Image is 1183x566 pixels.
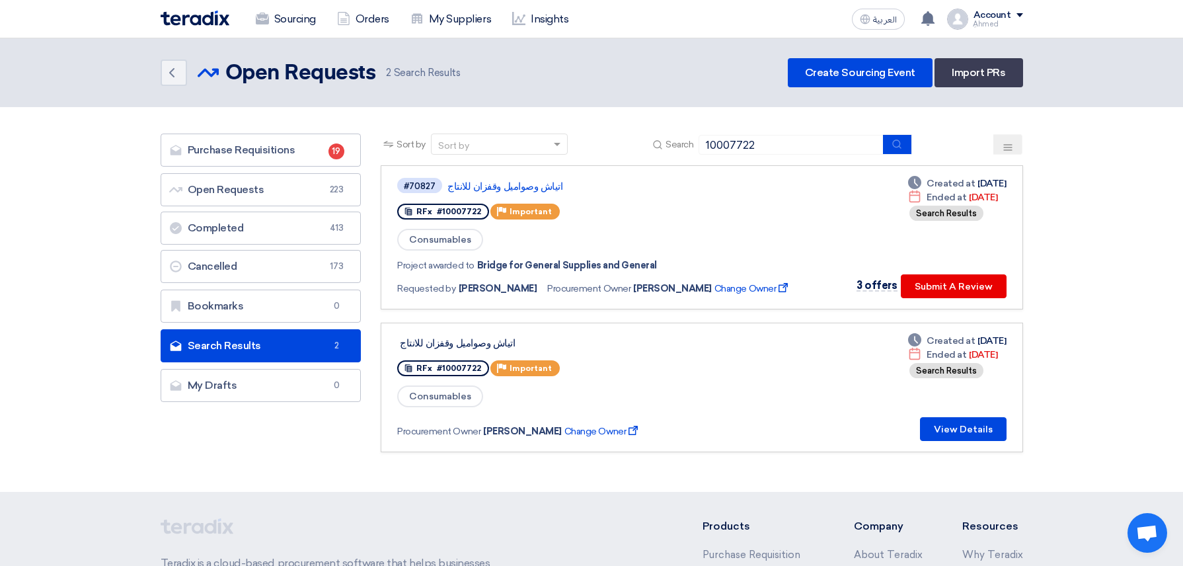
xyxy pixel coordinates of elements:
a: Purchase Requisitions19 [161,134,362,167]
button: View Details [920,417,1007,441]
span: Consumables [397,229,483,251]
span: Created at [927,177,975,190]
span: 223 [328,183,344,196]
span: [PERSON_NAME] [459,282,537,296]
a: Open Requests223 [161,173,362,206]
div: #70827 [404,182,436,190]
img: profile_test.png [947,9,968,30]
span: Requested by [397,282,455,296]
span: 2 [328,339,344,352]
span: Search Results [386,65,460,81]
a: About Teradix [854,549,923,561]
span: Ended at [927,190,966,204]
a: Create Sourcing Event [788,58,933,87]
span: 19 [328,143,344,159]
li: Products [703,518,814,534]
span: 173 [328,260,344,273]
a: My Drafts0 [161,369,362,402]
button: العربية [852,9,905,30]
span: #10007722 [437,364,481,373]
span: Ended at [927,348,966,362]
span: Procurement Owner [547,282,630,296]
div: ِAhmed [973,20,1023,28]
span: Important [510,207,552,216]
span: 2 [386,67,391,79]
span: Created at [927,334,975,348]
span: Procurement Owner [397,425,480,438]
span: Search [666,138,693,151]
a: اتياش وصواميل وقفزان للانتاج [447,181,778,192]
a: Purchase Requisition [703,549,800,561]
span: 0 [328,379,344,392]
a: Sourcing [245,5,326,34]
input: Search by title or reference number [699,135,884,155]
a: Bookmarks0 [161,290,362,323]
span: Sort by [397,138,426,151]
span: Important [510,364,552,373]
a: Cancelled173 [161,250,362,283]
span: RFx [416,364,432,373]
a: Import PRs [935,58,1022,87]
span: 3 offers [857,279,897,292]
span: Change Owner [564,425,640,438]
a: Bridge for General Supplies and General [477,260,657,271]
span: 0 [328,300,344,313]
div: Search Results [909,363,983,378]
h2: Open Requests [225,60,376,87]
div: Account [973,10,1011,21]
span: #10007722 [437,207,481,216]
li: Resources [962,518,1023,534]
a: Orders [326,5,400,34]
span: العربية [873,15,897,24]
a: Why Teradix [962,549,1023,561]
span: 413 [328,222,344,235]
span: Project awarded to [397,259,474,272]
div: Search Results [909,206,983,221]
div: اتياش وصواميل وقفزان للانتاج [400,337,730,349]
span: [PERSON_NAME] [633,282,712,296]
a: My Suppliers [400,5,502,34]
div: [DATE] [908,177,1006,190]
span: Consumables [397,385,483,407]
a: Search Results2 [161,329,362,362]
span: [PERSON_NAME] [483,425,562,438]
img: Teradix logo [161,11,229,26]
div: [DATE] [908,190,997,204]
div: [DATE] [908,348,997,362]
li: Company [854,518,923,534]
a: Open chat [1127,513,1167,553]
div: [DATE] [908,334,1006,348]
a: Insights [502,5,579,34]
a: Completed413 [161,212,362,245]
div: Sort by [438,139,469,153]
span: RFx [416,207,432,216]
span: Change Owner [714,282,790,296]
button: Submit A Review [901,274,1007,298]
